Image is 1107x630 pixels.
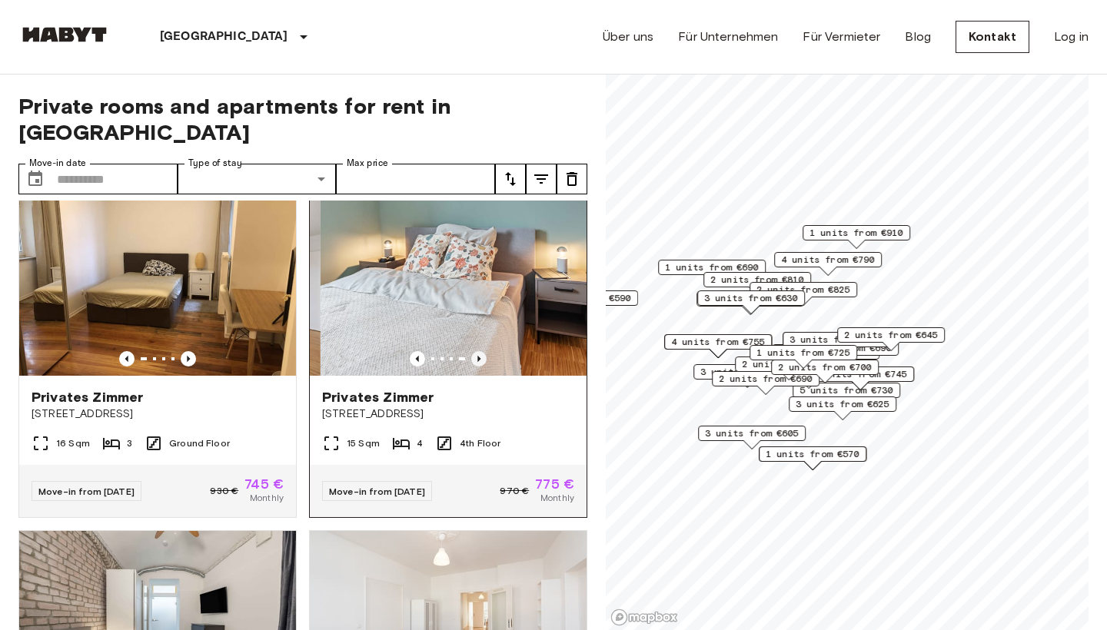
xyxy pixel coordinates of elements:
div: Map marker [664,334,772,358]
span: Privates Zimmer [322,388,434,406]
div: Map marker [712,371,819,395]
span: 2 units from €810 [710,273,804,287]
button: tune [495,164,526,194]
span: 970 € [500,484,529,498]
span: 745 € [244,477,284,491]
span: 3 units from €590 [537,291,631,305]
span: 4 units from €755 [671,335,765,349]
a: Für Unternehmen [678,28,778,46]
a: Log in [1054,28,1089,46]
span: 2 units from €925 [742,357,836,371]
span: 3 [127,436,132,450]
span: 930 € [210,484,238,498]
div: Map marker [759,446,866,470]
label: Type of stay [188,157,242,170]
div: Map marker [772,344,879,368]
span: 2 units from €700 [778,360,872,374]
span: Monthly [250,491,284,505]
span: 2 units from €690 [719,372,813,386]
a: Marketing picture of unit DE-02-004-001-01HFPrevious imagePrevious imagePrivates Zimmer[STREET_AD... [18,191,297,518]
button: Choose date [20,164,51,194]
span: 4 [417,436,423,450]
span: 2 units from €645 [844,328,938,342]
img: Habyt [18,27,111,42]
a: Mapbox logo [610,608,678,626]
button: Previous image [181,351,196,366]
a: Previous imagePrevious imagePrivates Zimmer[STREET_ADDRESS]15 Sqm44th FloorMove-in from [DATE]970... [309,191,587,518]
button: tune [526,164,557,194]
span: Move-in from [DATE] [329,486,425,497]
span: 3 units from €800 [790,333,883,346]
div: Map marker [771,360,879,383]
span: [STREET_ADDRESS] [32,406,284,422]
div: Map marker [750,282,857,306]
label: Move-in date [29,157,86,170]
a: Für Vermieter [803,28,880,46]
span: 3 units from €745 [813,367,907,381]
a: Kontakt [956,21,1029,53]
span: 4th Floor [460,436,500,450]
img: Marketing picture of unit DE-02-004-001-01HF [19,191,296,376]
span: 3 units from €625 [796,397,889,411]
div: Map marker [793,383,900,406]
span: 5 units from €730 [799,383,893,397]
a: Über uns [603,28,653,46]
span: 4 units from €790 [781,253,875,267]
div: Map marker [750,345,857,369]
span: 3 units from €630 [704,291,798,305]
div: Map marker [696,291,804,315]
span: 2 units from €825 [756,283,850,297]
span: 775 € [535,477,574,491]
div: Map marker [837,327,945,351]
div: Map marker [789,396,896,420]
span: 1 units from €725 [756,346,850,360]
span: Privates Zimmer [32,388,143,406]
div: Map marker [698,426,806,449]
div: Map marker [693,364,801,388]
span: Monthly [540,491,574,505]
button: tune [557,164,587,194]
span: 1 units from €690 [665,260,759,274]
div: Map marker [703,272,811,296]
label: Max price [347,157,388,170]
span: 15 Sqm [347,436,380,450]
div: Map marker [658,260,766,283]
button: Previous image [410,351,425,366]
span: 3 units from €785 [700,365,794,379]
div: Map marker [803,225,910,249]
button: Previous image [471,351,487,366]
span: Ground Floor [169,436,230,450]
div: Map marker [697,290,805,314]
span: 3 units from €605 [705,426,799,440]
span: 16 Sqm [56,436,90,450]
div: Map marker [783,332,890,356]
span: 1 units from €570 [766,447,859,461]
div: Map marker [774,252,882,276]
span: [STREET_ADDRESS] [322,406,574,422]
span: Private rooms and apartments for rent in [GEOGRAPHIC_DATA] [18,93,587,145]
span: 1 units from €910 [809,226,903,240]
a: Blog [905,28,931,46]
button: Previous image [119,351,135,366]
img: Marketing picture of unit DE-02-019-003-04HF [321,191,597,376]
p: [GEOGRAPHIC_DATA] [160,28,288,46]
div: Map marker [735,356,843,380]
span: Move-in from [DATE] [38,486,135,497]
